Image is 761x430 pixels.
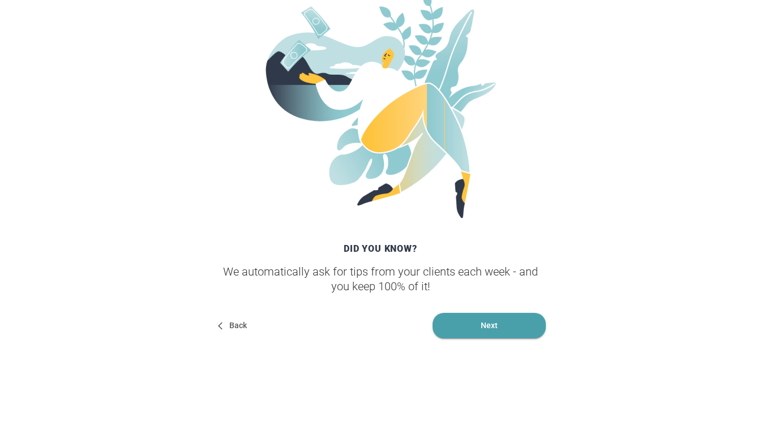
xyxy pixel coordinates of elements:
[215,313,251,338] button: Back
[433,313,546,338] button: Next
[211,264,550,294] div: We automatically ask for tips from your clients each week - and you keep 100% of it!
[211,237,550,260] div: Did you know?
